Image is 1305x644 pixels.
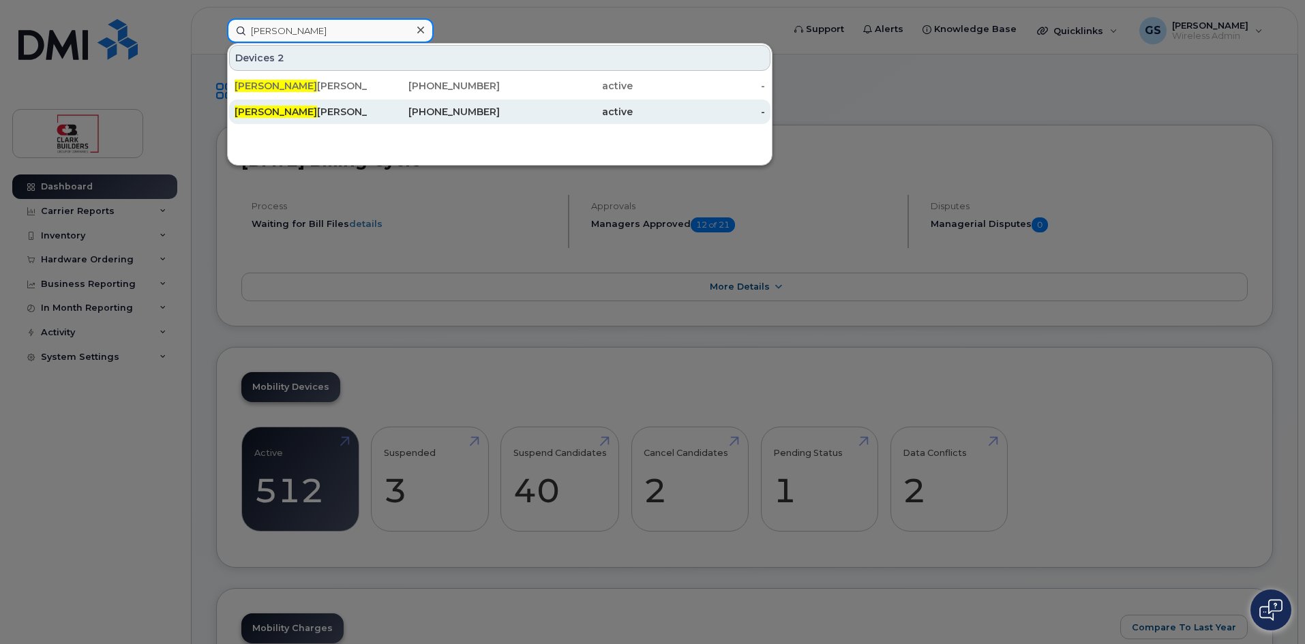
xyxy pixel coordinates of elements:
div: - [633,105,766,119]
div: active [500,105,633,119]
div: active [500,79,633,93]
a: [PERSON_NAME][PERSON_NAME][PHONE_NUMBER]active- [229,74,770,98]
div: - [633,79,766,93]
span: [PERSON_NAME] [235,80,317,92]
div: Devices [229,45,770,71]
div: [PERSON_NAME] [235,105,367,119]
div: [PHONE_NUMBER] [367,79,500,93]
a: [PERSON_NAME][PERSON_NAME][PHONE_NUMBER]active- [229,99,770,124]
span: 2 [277,51,284,65]
img: Open chat [1259,599,1282,621]
div: [PHONE_NUMBER] [367,105,500,119]
span: [PERSON_NAME] [235,106,317,118]
div: [PERSON_NAME] [235,79,367,93]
